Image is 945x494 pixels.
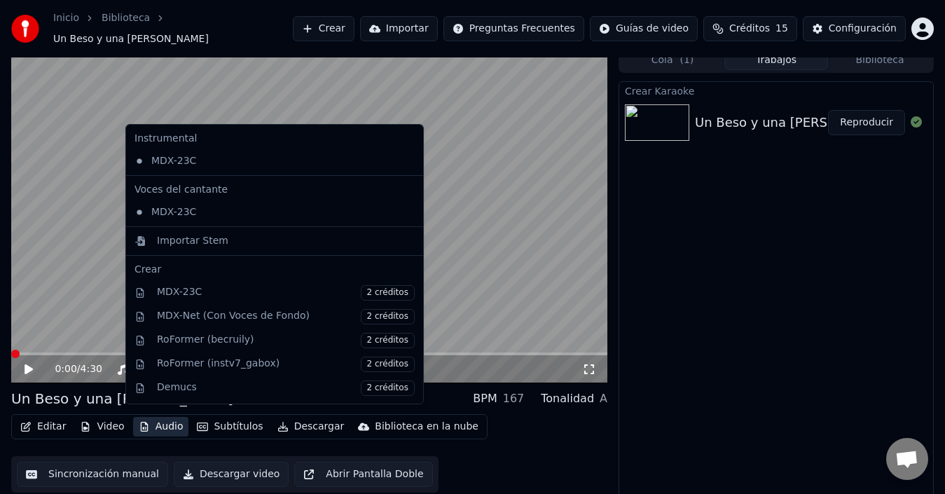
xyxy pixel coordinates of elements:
a: Inicio [53,11,79,25]
button: Descargar [272,417,350,437]
div: Tonalidad [541,390,594,407]
div: MDX-23C [129,201,399,224]
div: Demucs [157,380,415,396]
button: Reproducir [828,110,905,135]
button: Audio [133,417,189,437]
span: ( 1 ) [680,53,694,67]
button: Sincronización manual [17,462,168,487]
div: BPM [473,390,497,407]
div: RoFormer (becruily) [157,333,415,348]
div: Instrumental [129,128,420,150]
button: Subtítulos [191,417,268,437]
span: Un Beso y una [PERSON_NAME] [53,32,209,46]
button: Video [74,417,130,437]
div: Voces del cantante [129,179,420,201]
div: RoFormer (instv7_gabox) [157,357,415,372]
span: 2 créditos [361,333,415,348]
div: MDX-23C [157,285,415,301]
button: Configuración [803,16,906,41]
nav: breadcrumb [53,11,293,46]
div: Un Beso y una [PERSON_NAME] [695,113,895,132]
button: Descargar video [174,462,289,487]
button: Guías de video [590,16,698,41]
span: 2 créditos [361,309,415,324]
button: Biblioteca [828,50,932,70]
button: Cola [621,50,724,70]
span: 15 [775,22,788,36]
button: Abrir Pantalla Doble [294,462,432,487]
img: youka [11,15,39,43]
div: Crear Karaoke [619,82,933,99]
span: 0:00 [55,362,76,376]
span: 2 créditos [361,285,415,301]
div: / [55,362,88,376]
div: 167 [503,390,525,407]
button: Crear [293,16,354,41]
span: 4:30 [81,362,102,376]
a: Biblioteca [102,11,150,25]
button: Créditos15 [703,16,797,41]
div: Configuración [829,22,897,36]
button: Editar [15,417,71,437]
div: Un Beso y una [PERSON_NAME] [11,389,233,409]
button: Importar [360,16,438,41]
div: Importar Stem [157,234,228,248]
div: Chat abierto [886,438,928,480]
button: Trabajos [724,50,828,70]
span: 2 créditos [361,380,415,396]
span: 2 créditos [361,357,415,372]
div: Crear [134,263,415,277]
div: MDX-Net (Con Voces de Fondo) [157,309,415,324]
div: MDX-23C [129,150,399,172]
button: Preguntas Frecuentes [443,16,584,41]
div: A [600,390,607,407]
span: Créditos [729,22,770,36]
div: Biblioteca en la nube [375,420,478,434]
